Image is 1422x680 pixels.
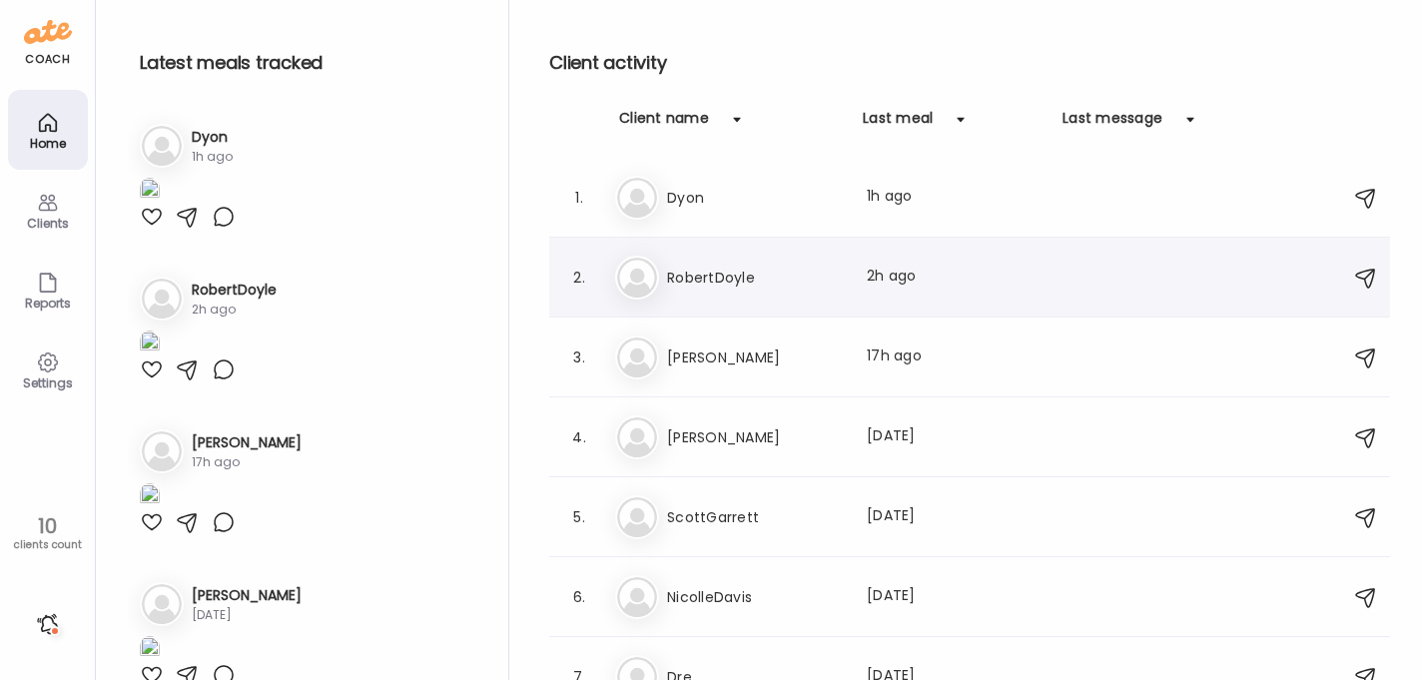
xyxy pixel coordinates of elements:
img: bg-avatar-default.svg [142,584,182,624]
div: Settings [12,376,84,389]
img: bg-avatar-default.svg [617,338,657,377]
h3: RobertDoyle [192,280,277,301]
h2: Client activity [549,48,1390,78]
div: 17h ago [867,345,1043,369]
div: 6. [567,585,591,609]
div: [DATE] [867,425,1043,449]
div: coach [25,51,70,68]
h3: Dyon [192,127,233,148]
div: 10 [7,514,88,538]
div: Home [12,137,84,150]
img: images%2F0vTaWyIcA4UGvAp1oZK5yOxvVAX2%2FXUJkUL2wTGOz3yIDldkA%2FTRlDavdZR9TGFyPXn5UI_1080 [140,483,160,510]
div: Last message [1063,108,1162,140]
div: 3. [567,345,591,369]
div: Clients [12,217,84,230]
img: images%2FZXAj9QGBozXXlRXpWqu7zSXWmp23%2FzL2MQFWk0XVliJPfKVNm%2Fsz0sfW1Kuf4SrEtUF7xj_1080 [140,636,160,663]
img: images%2FTlIgfnJDQVZoxOMizPb88fxbqJH3%2FNAMbaiwcbHVmiMiybzst%2FoFu3WVmFQsxt4wqdNTT4_1080 [140,178,160,205]
div: 1h ago [192,148,233,166]
div: Reports [12,297,84,310]
div: 1h ago [867,186,1043,210]
div: clients count [7,538,88,552]
div: Client name [619,108,709,140]
div: 2. [567,266,591,290]
img: bg-avatar-default.svg [142,431,182,471]
div: 2h ago [867,266,1043,290]
img: bg-avatar-default.svg [142,279,182,319]
img: bg-avatar-default.svg [617,497,657,537]
div: Last meal [863,108,933,140]
h3: ScottGarrett [667,505,843,529]
img: bg-avatar-default.svg [617,577,657,617]
div: [DATE] [867,505,1043,529]
h3: RobertDoyle [667,266,843,290]
div: 1. [567,186,591,210]
img: bg-avatar-default.svg [617,178,657,218]
h3: [PERSON_NAME] [667,425,843,449]
img: images%2FMkBHWLVUTreIYq5Xwhx1lPdHwBF2%2FMLPVjgYawNaDoWpXZvCe%2FoSwSu7EdMYaRIdFKuNpp_1080 [140,331,160,357]
h2: Latest meals tracked [140,48,476,78]
div: 17h ago [192,453,302,471]
div: 2h ago [192,301,277,319]
h3: [PERSON_NAME] [192,432,302,453]
img: bg-avatar-default.svg [617,417,657,457]
h3: Dyon [667,186,843,210]
div: 5. [567,505,591,529]
img: bg-avatar-default.svg [142,126,182,166]
h3: [PERSON_NAME] [192,585,302,606]
h3: [PERSON_NAME] [667,345,843,369]
img: ate [24,16,72,48]
div: 4. [567,425,591,449]
h3: NicolleDavis [667,585,843,609]
img: bg-avatar-default.svg [617,258,657,298]
div: [DATE] [867,585,1043,609]
div: [DATE] [192,606,302,624]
